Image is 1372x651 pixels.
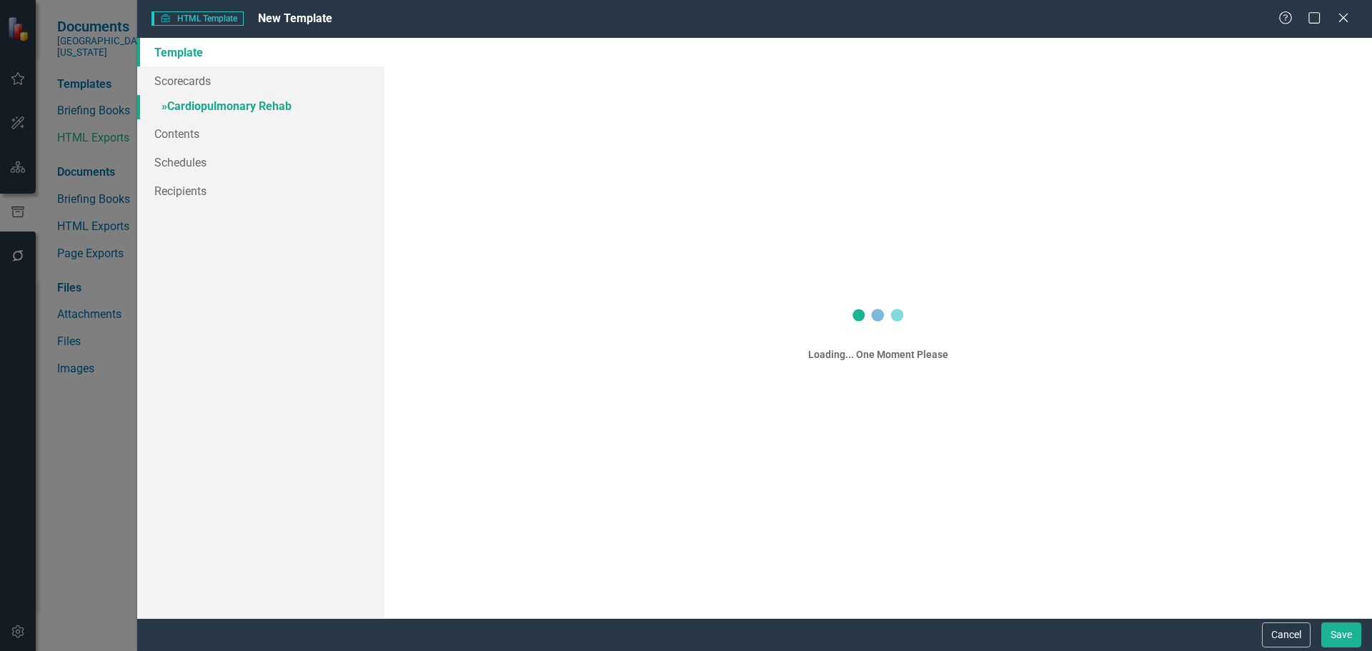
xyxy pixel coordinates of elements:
[1321,622,1361,647] button: Save
[137,119,384,148] a: Contents
[137,177,384,205] a: Recipients
[151,11,244,26] span: HTML Template
[137,148,384,177] a: Schedules
[1262,622,1311,647] button: Cancel
[137,38,384,66] a: Template
[161,99,167,113] span: »
[137,95,384,120] a: »Cardiopulmonary Rehab
[808,347,948,362] div: Loading... One Moment Please
[137,66,384,95] a: Scorecards
[258,11,332,25] span: New Template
